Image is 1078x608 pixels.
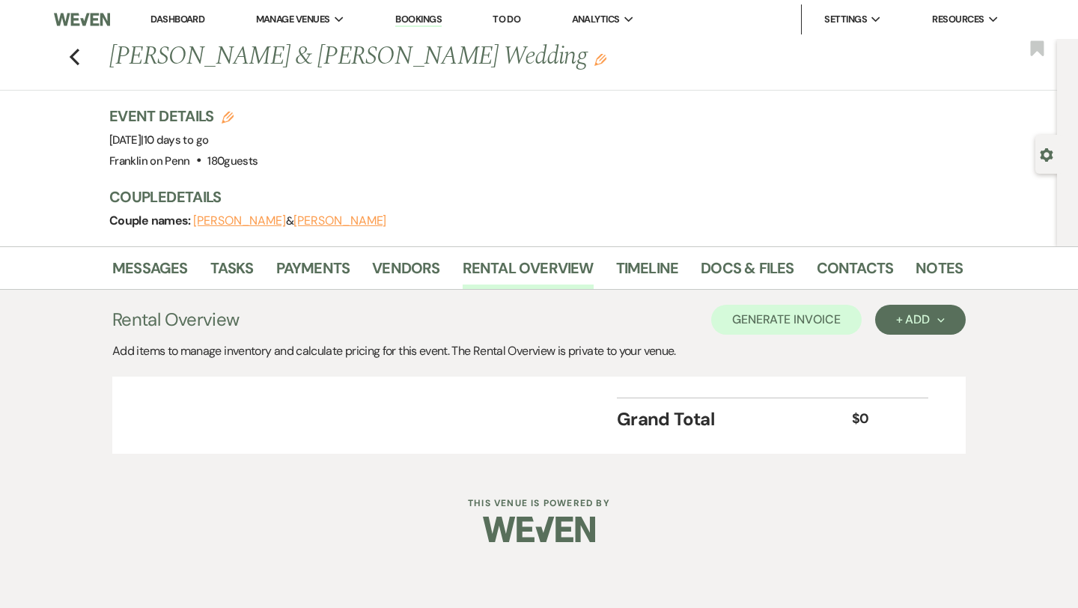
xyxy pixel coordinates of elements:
span: 10 days to go [144,133,209,148]
div: Add items to manage inventory and calculate pricing for this event. The Rental Overview is privat... [112,342,966,360]
button: [PERSON_NAME] [193,215,286,227]
button: Open lead details [1040,147,1053,161]
h3: Event Details [109,106,258,127]
span: | [141,133,208,148]
a: Timeline [616,256,679,289]
div: Grand Total [617,406,852,433]
a: Notes [916,256,963,289]
a: Docs & Files [701,256,794,289]
span: Settings [824,12,867,27]
div: + Add [896,314,945,326]
button: Edit [594,52,606,66]
h3: Rental Overview [112,306,239,333]
a: Messages [112,256,188,289]
a: Rental Overview [463,256,594,289]
a: Contacts [817,256,894,289]
span: Analytics [572,12,620,27]
span: 180 guests [207,153,258,168]
span: Franklin on Penn [109,153,190,168]
span: Resources [932,12,984,27]
span: [DATE] [109,133,208,148]
span: & [193,213,386,228]
button: [PERSON_NAME] [293,215,386,227]
div: $0 [852,409,910,429]
a: Payments [276,256,350,289]
h1: [PERSON_NAME] & [PERSON_NAME] Wedding [109,39,780,75]
a: Dashboard [150,13,204,25]
span: Couple names: [109,213,193,228]
a: To Do [493,13,520,25]
button: + Add [875,305,966,335]
span: Manage Venues [256,12,330,27]
h3: Couple Details [109,186,948,207]
a: Tasks [210,256,254,289]
button: Generate Invoice [711,305,862,335]
a: Bookings [395,13,442,27]
a: Vendors [372,256,439,289]
img: Weven Logo [54,4,110,35]
img: Weven Logo [483,503,595,556]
